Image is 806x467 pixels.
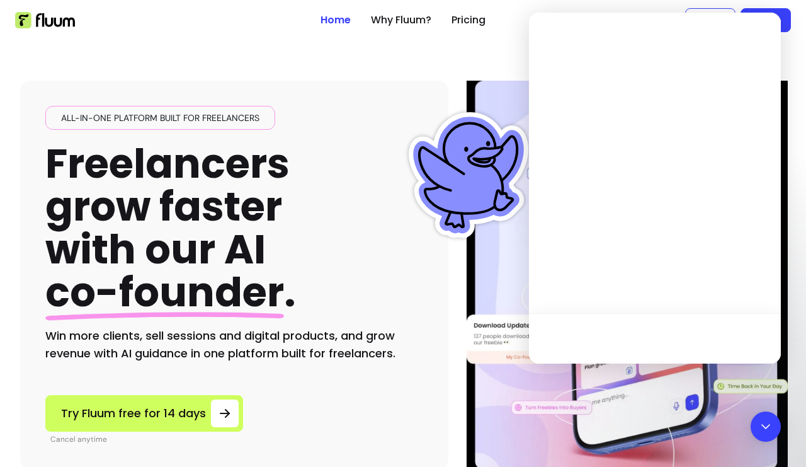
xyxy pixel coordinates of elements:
[741,8,791,32] a: Sign Up
[45,395,243,432] a: Try Fluum free for 14 days
[45,142,296,314] h1: Freelancers grow faster with our AI .
[371,13,431,28] a: Why Fluum?
[751,374,781,404] iframe: Intercom live chat
[61,405,206,422] span: Try Fluum free for 14 days
[45,264,284,320] span: co-founder
[685,8,735,32] a: Login
[45,327,423,362] h2: Win more clients, sell sessions and digital products, and grow revenue with AI guidance in one pl...
[50,434,243,444] p: Cancel anytime
[751,412,781,442] div: Open Intercom Messenger
[451,13,485,28] a: Pricing
[321,13,351,28] a: Home
[15,12,75,28] img: Fluum Logo
[529,13,781,364] iframe: Intercom live chat
[406,112,531,238] img: Fluum Duck sticker
[56,112,264,124] span: All-in-one platform built for freelancers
